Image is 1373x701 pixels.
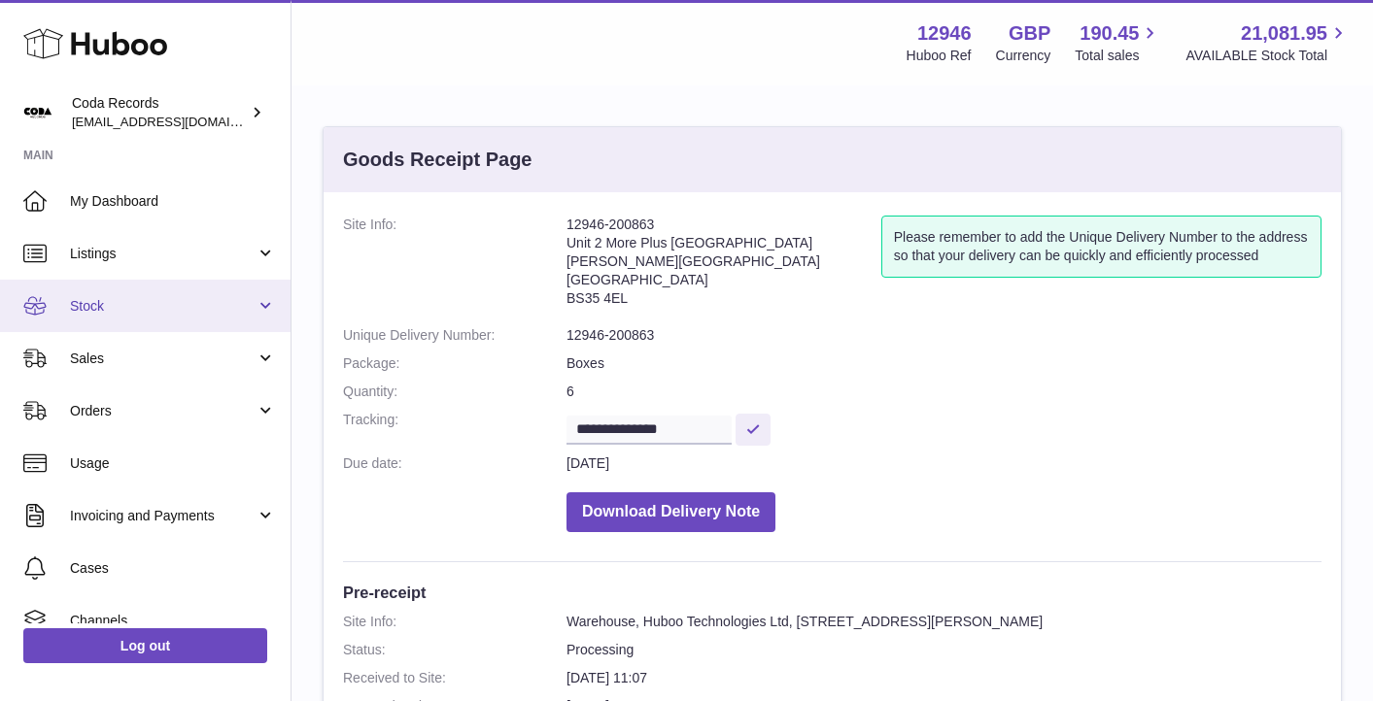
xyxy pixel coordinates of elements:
dt: Due date: [343,454,566,473]
strong: 12946 [917,20,972,47]
span: 190.45 [1080,20,1139,47]
span: Total sales [1075,47,1161,65]
span: Stock [70,297,256,316]
span: [EMAIL_ADDRESS][DOMAIN_NAME] [72,114,286,129]
div: Currency [996,47,1051,65]
dt: Package: [343,354,566,373]
dd: [DATE] 11:07 [566,669,1322,687]
img: haz@pcatmedia.com [23,98,52,127]
dd: Warehouse, Huboo Technologies Ltd, [STREET_ADDRESS][PERSON_NAME] [566,613,1322,631]
address: 12946-200863 Unit 2 More Plus [GEOGRAPHIC_DATA] [PERSON_NAME][GEOGRAPHIC_DATA] [GEOGRAPHIC_DATA] ... [566,216,881,317]
a: 190.45 Total sales [1075,20,1161,65]
h3: Pre-receipt [343,582,1322,603]
span: AVAILABLE Stock Total [1185,47,1350,65]
span: Cases [70,559,276,578]
span: Sales [70,350,256,368]
dt: Site Info: [343,613,566,631]
span: 21,081.95 [1241,20,1327,47]
span: Orders [70,402,256,420]
div: Coda Records [72,94,247,131]
dt: Received to Site: [343,669,566,687]
dt: Site Info: [343,216,566,317]
span: Listings [70,245,256,263]
dt: Status: [343,641,566,659]
dd: 12946-200863 [566,326,1322,345]
span: My Dashboard [70,192,276,211]
dt: Unique Delivery Number: [343,326,566,345]
span: Channels [70,612,276,630]
h3: Goods Receipt Page [343,147,532,173]
dt: Tracking: [343,411,566,445]
a: Log out [23,628,267,663]
dd: 6 [566,383,1322,401]
span: Invoicing and Payments [70,507,256,525]
button: Download Delivery Note [566,492,775,532]
a: 21,081.95 AVAILABLE Stock Total [1185,20,1350,65]
div: Huboo Ref [907,47,972,65]
dd: Boxes [566,354,1322,373]
span: Usage [70,454,276,473]
dd: Processing [566,641,1322,659]
strong: GBP [1009,20,1050,47]
div: Please remember to add the Unique Delivery Number to the address so that your delivery can be qui... [881,216,1322,278]
dd: [DATE] [566,454,1322,473]
dt: Quantity: [343,383,566,401]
